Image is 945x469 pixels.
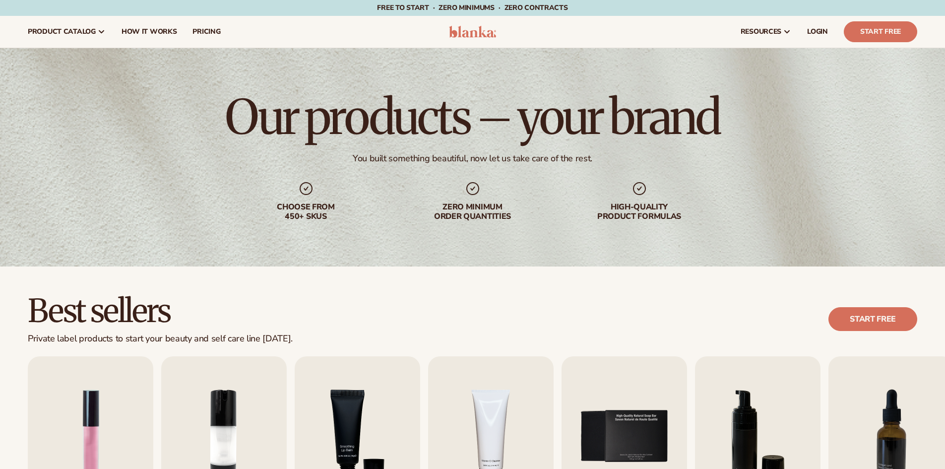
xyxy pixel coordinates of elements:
[20,16,114,48] a: product catalog
[409,202,536,221] div: Zero minimum order quantities
[28,294,293,328] h2: Best sellers
[225,93,719,141] h1: Our products – your brand
[28,28,96,36] span: product catalog
[828,307,917,331] a: Start free
[733,16,799,48] a: resources
[377,3,567,12] span: Free to start · ZERO minimums · ZERO contracts
[576,202,703,221] div: High-quality product formulas
[243,202,370,221] div: Choose from 450+ Skus
[114,16,185,48] a: How It Works
[799,16,836,48] a: LOGIN
[185,16,228,48] a: pricing
[122,28,177,36] span: How It Works
[807,28,828,36] span: LOGIN
[844,21,917,42] a: Start Free
[353,153,592,164] div: You built something beautiful, now let us take care of the rest.
[741,28,781,36] span: resources
[449,26,496,38] img: logo
[192,28,220,36] span: pricing
[28,334,293,344] div: Private label products to start your beauty and self care line [DATE].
